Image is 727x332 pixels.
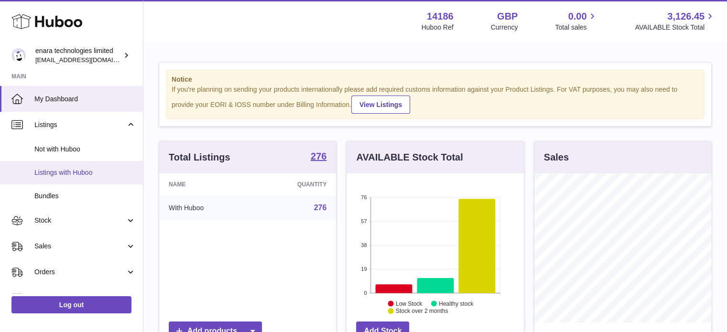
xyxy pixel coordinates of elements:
h3: Total Listings [169,151,230,164]
span: Bundles [34,192,136,201]
span: AVAILABLE Stock Total [635,23,716,32]
a: 0.00 Total sales [555,10,597,32]
div: enara technologies limited [35,46,121,64]
span: Sales [34,242,126,251]
span: [EMAIL_ADDRESS][DOMAIN_NAME] [35,56,141,64]
text: 0 [364,290,367,296]
span: Total sales [555,23,597,32]
span: 0.00 [568,10,587,23]
text: 38 [361,242,367,248]
strong: Notice [172,75,699,84]
img: internalAdmin-14186@internal.huboo.com [11,48,26,63]
th: Name [159,173,252,195]
strong: GBP [497,10,518,23]
span: Usage [34,293,136,302]
div: Currency [491,23,518,32]
text: Stock over 2 months [396,308,448,314]
strong: 276 [311,151,326,161]
h3: AVAILABLE Stock Total [356,151,463,164]
span: Not with Huboo [34,145,136,154]
span: Listings with Huboo [34,168,136,177]
text: 57 [361,218,367,224]
strong: 14186 [427,10,454,23]
div: If you're planning on sending your products internationally please add required customs informati... [172,85,699,114]
span: Orders [34,268,126,277]
a: Log out [11,296,131,313]
span: 3,126.45 [667,10,705,23]
a: 276 [314,203,327,212]
text: Low Stock [396,300,423,307]
a: 3,126.45 AVAILABLE Stock Total [635,10,716,32]
span: Listings [34,120,126,129]
a: View Listings [351,96,410,114]
text: 19 [361,266,367,272]
div: Huboo Ref [422,23,454,32]
span: Stock [34,216,126,225]
td: With Huboo [159,195,252,220]
h3: Sales [544,151,569,164]
th: Quantity [252,173,336,195]
a: 276 [311,151,326,163]
text: 76 [361,194,367,200]
span: My Dashboard [34,95,136,104]
text: Healthy stock [439,300,474,307]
